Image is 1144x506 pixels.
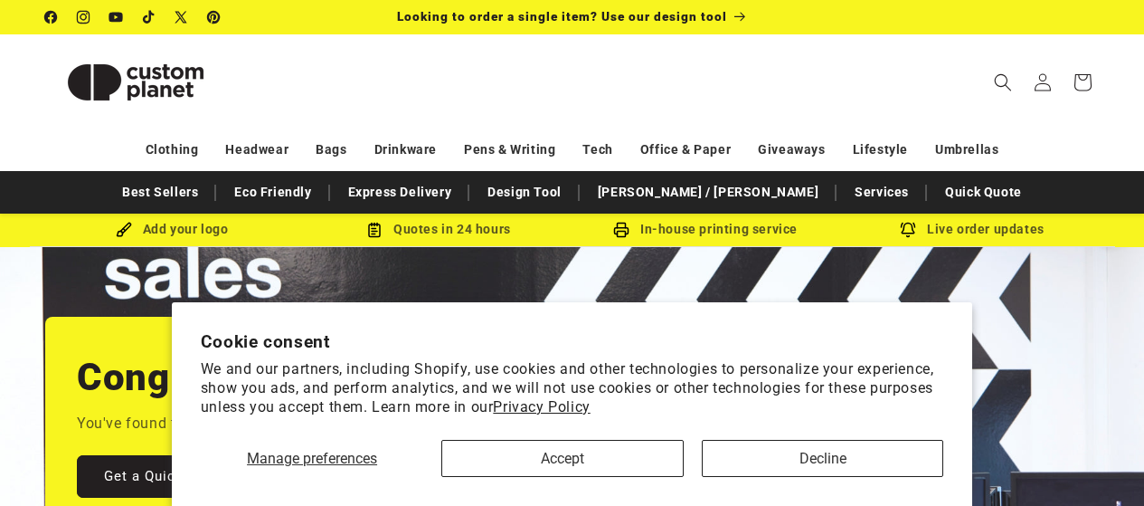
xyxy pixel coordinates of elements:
[225,177,320,208] a: Eco Friendly
[366,222,383,238] img: Order Updates Icon
[900,222,916,238] img: Order updates
[339,177,461,208] a: Express Delivery
[77,455,256,498] a: Get a Quick Quote
[640,134,731,166] a: Office & Paper
[582,134,612,166] a: Tech
[247,450,377,467] span: Manage preferences
[201,360,944,416] p: We and our partners, including Shopify, use cookies and other technologies to personalize your ex...
[397,9,727,24] span: Looking to order a single item? Use our design tool
[201,440,424,477] button: Manage preferences
[853,134,908,166] a: Lifestyle
[983,62,1023,102] summary: Search
[201,331,944,352] h2: Cookie consent
[39,218,306,241] div: Add your logo
[441,440,683,477] button: Accept
[935,134,998,166] a: Umbrellas
[702,440,943,477] button: Decline
[316,134,346,166] a: Bags
[39,34,233,129] a: Custom Planet
[493,398,590,415] a: Privacy Policy
[306,218,572,241] div: Quotes in 24 hours
[374,134,437,166] a: Drinkware
[77,411,349,437] p: You've found the printed merch experts.
[758,134,825,166] a: Giveaways
[464,134,555,166] a: Pens & Writing
[146,134,199,166] a: Clothing
[45,42,226,123] img: Custom Planet
[839,218,1106,241] div: Live order updates
[77,353,373,402] h2: Congratulations.
[478,177,571,208] a: Design Tool
[116,222,132,238] img: Brush Icon
[936,177,1031,208] a: Quick Quote
[572,218,839,241] div: In-house printing service
[113,177,207,208] a: Best Sellers
[613,222,629,238] img: In-house printing
[589,177,827,208] a: [PERSON_NAME] / [PERSON_NAME]
[846,177,918,208] a: Services
[225,134,288,166] a: Headwear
